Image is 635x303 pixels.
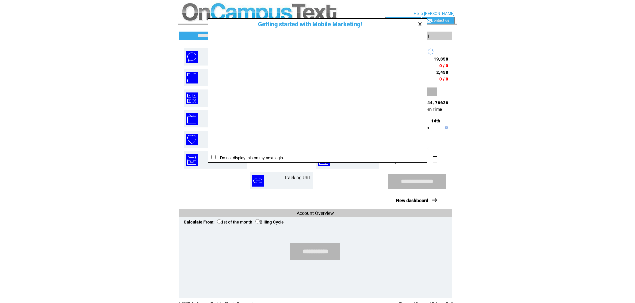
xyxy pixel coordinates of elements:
[284,175,311,180] a: Tracking URL
[186,154,198,166] img: inbox.png
[217,156,284,160] span: Do not display this on my next login.
[427,18,432,23] img: contact_us_icon.gif
[432,18,449,22] a: contact us
[436,70,448,75] span: 2,458
[252,175,264,187] img: tracking-url.png
[396,198,428,203] a: New dashboard
[419,100,448,105] span: 71444, 76626
[255,220,284,225] label: Billing Cycle
[217,219,221,224] input: 1st of the month
[255,219,260,224] input: Billing Cycle
[439,76,448,81] span: 0 / 0
[443,126,448,129] img: help.gif
[186,92,198,104] img: qr-codes.png
[217,220,252,225] label: 1st of the month
[439,63,448,68] span: 0 / 0
[186,134,198,145] img: birthday-wishes.png
[418,107,442,112] span: Eastern Time
[434,57,448,62] span: 19,358
[431,118,440,123] span: 14th
[297,211,334,216] span: Account Overview
[394,160,398,165] span: 2.
[186,113,198,125] img: text-to-screen.png
[184,220,215,225] span: Calculate From:
[186,72,198,83] img: mobile-coupons.png
[251,21,362,28] span: Getting started with Mobile Marketing!
[414,11,454,16] span: Hello [PERSON_NAME]
[186,51,198,63] img: text-blast.png
[395,18,400,23] img: account_icon.gif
